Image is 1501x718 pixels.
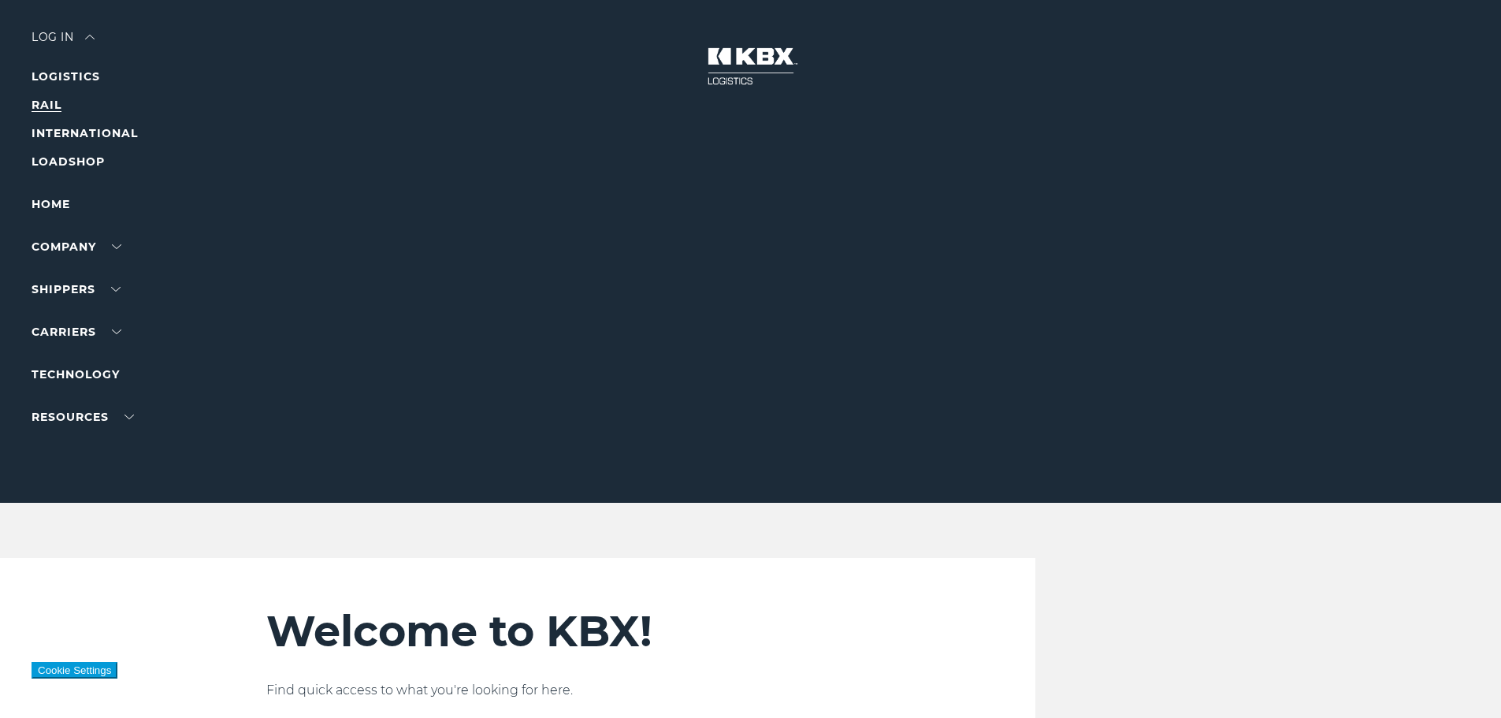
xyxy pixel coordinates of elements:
div: Log in [32,32,95,54]
a: Home [32,197,70,211]
a: Carriers [32,325,121,339]
a: RAIL [32,98,61,112]
a: LOGISTICS [32,69,100,84]
a: SHIPPERS [32,282,121,296]
a: LOADSHOP [32,154,105,169]
img: arrow [85,35,95,39]
h2: Welcome to KBX! [266,605,942,657]
a: Technology [32,367,120,381]
a: Company [32,240,121,254]
button: Cookie Settings [32,662,117,679]
img: kbx logo [692,32,810,101]
p: Find quick access to what you're looking for here. [266,681,942,700]
a: RESOURCES [32,410,134,424]
a: INTERNATIONAL [32,126,138,140]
